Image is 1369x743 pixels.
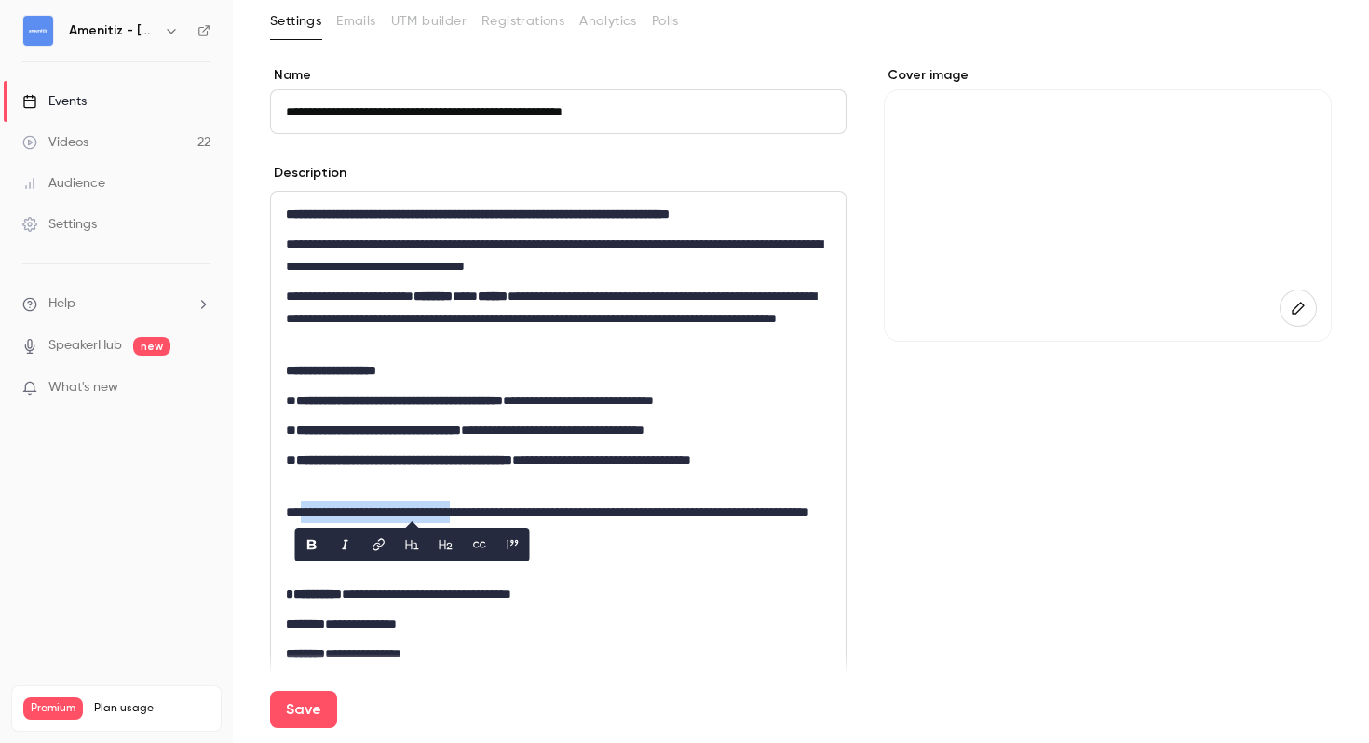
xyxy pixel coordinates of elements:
span: Polls [652,12,679,32]
button: bold [297,530,327,560]
iframe: Noticeable Trigger [188,380,210,397]
img: Amenitiz - Portugal 🇵🇹 [23,16,53,46]
li: help-dropdown-opener [22,294,210,314]
div: Audience [22,174,105,193]
button: blockquote [498,530,528,560]
span: Registrations [481,12,564,32]
span: Premium [23,697,83,720]
button: italic [331,530,360,560]
label: Cover image [884,66,1332,85]
div: Settings [22,215,97,234]
button: Save [270,691,337,728]
button: Settings [270,7,321,36]
span: new [133,337,170,356]
a: SpeakerHub [48,336,122,356]
span: UTM builder [391,12,467,32]
span: What's new [48,378,118,398]
div: Events [22,92,87,111]
label: Name [270,66,847,85]
span: Help [48,294,75,314]
span: Emails [336,12,375,32]
label: Description [270,164,346,182]
h6: Amenitiz - [GEOGRAPHIC_DATA] 🇵🇹 [69,21,156,40]
div: editor [271,192,846,713]
span: Analytics [579,12,637,32]
div: Videos [22,133,88,152]
button: link [364,530,394,560]
span: Plan usage [94,701,210,716]
section: description [270,191,847,714]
